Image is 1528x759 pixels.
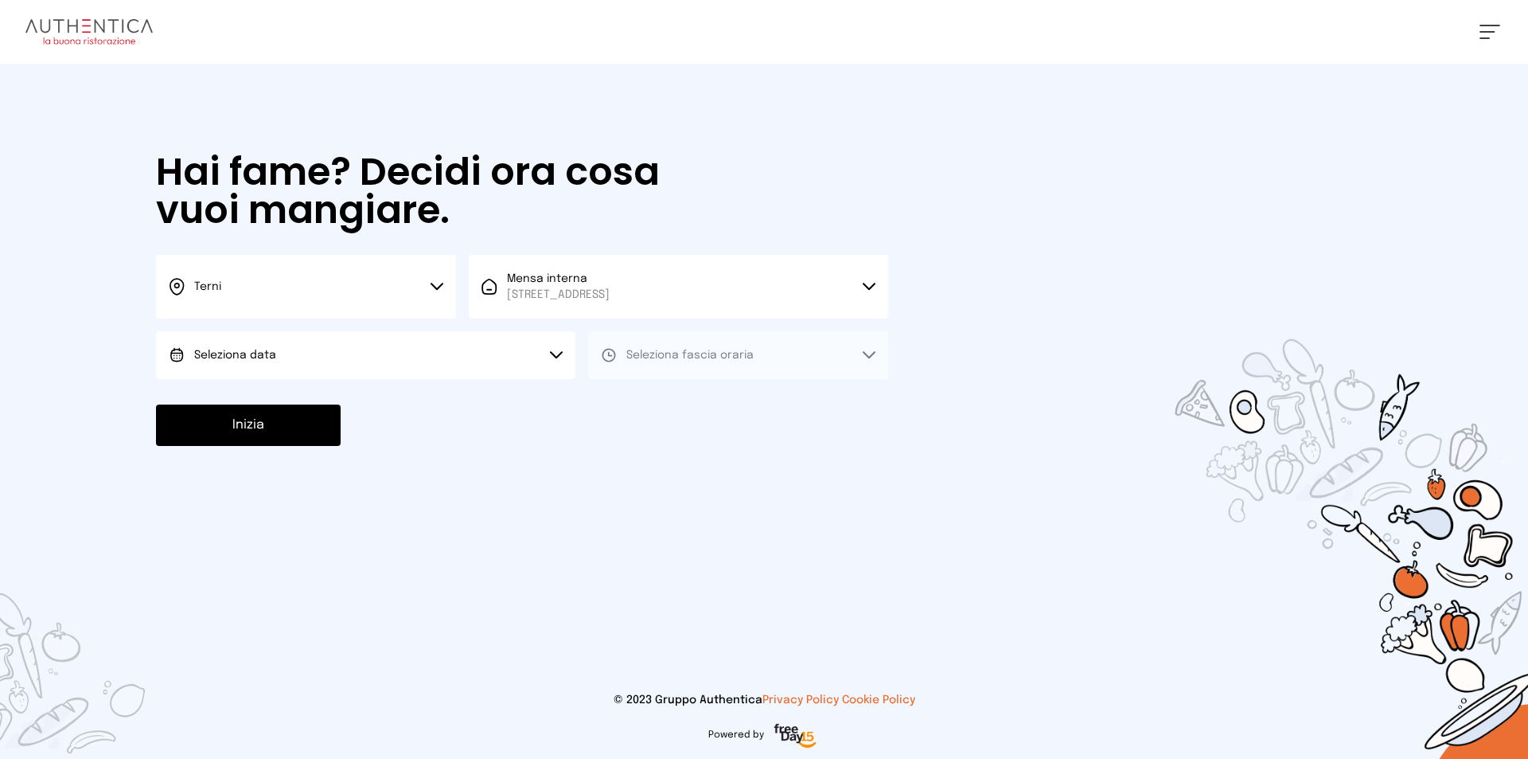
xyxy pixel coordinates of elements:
button: Mensa interna[STREET_ADDRESS] [469,255,888,319]
img: logo.8f33a47.png [25,19,153,45]
span: Powered by [708,729,764,741]
span: [STREET_ADDRESS] [507,287,610,303]
button: Terni [156,255,456,319]
button: Seleziona data [156,331,575,379]
img: logo-freeday.3e08031.png [770,721,821,753]
span: Terni [194,281,221,292]
h1: Hai fame? Decidi ora cosa vuoi mangiare. [156,153,705,229]
span: Mensa interna [507,271,610,303]
img: sticker-selezione-mensa.70a28f7.png [1082,248,1528,759]
span: Seleziona fascia oraria [626,350,754,361]
p: © 2023 Gruppo Authentica [25,692,1503,708]
a: Privacy Policy [762,694,839,706]
a: Cookie Policy [842,694,915,706]
span: Seleziona data [194,350,276,361]
button: Inizia [156,405,341,446]
button: Seleziona fascia oraria [588,331,888,379]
